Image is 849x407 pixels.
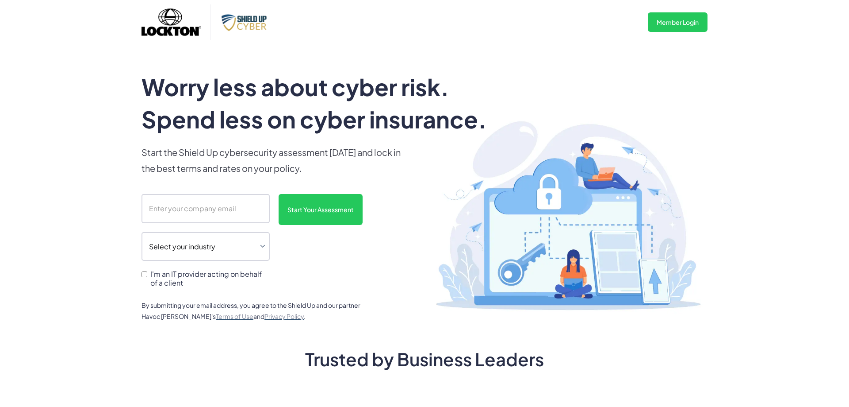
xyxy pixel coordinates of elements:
div: By submitting your email address, you agree to the Shield Up and our partner Havoc [PERSON_NAME]'... [141,300,371,322]
input: Enter your company email [141,194,270,223]
h1: Worry less about cyber risk. Spend less on cyber insurance. [141,71,509,136]
a: Terms of Use [216,312,253,320]
form: scanform [141,194,371,289]
span: I'm an IT provider acting on behalf of a client [150,270,270,287]
a: Privacy Policy [264,312,304,320]
a: Member Login [648,12,707,32]
p: Start the Shield Up cybersecurity assessment [DATE] and lock in the best terms and rates on your ... [141,144,407,176]
input: Start Your Assessment [279,194,363,225]
img: Lockton [141,2,201,42]
h2: Trusted by Business Leaders [172,349,677,370]
input: I'm an IT provider acting on behalf of a client [141,271,147,277]
img: Shield Up Cyber Logo [219,12,272,32]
